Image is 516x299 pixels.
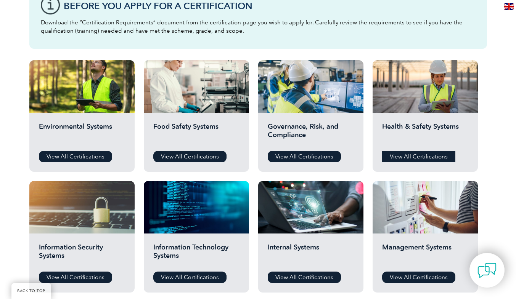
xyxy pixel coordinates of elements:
h2: Management Systems [382,243,468,266]
h2: Internal Systems [268,243,354,266]
h2: Governance, Risk, and Compliance [268,122,354,145]
a: View All Certifications [153,272,227,283]
a: View All Certifications [39,272,112,283]
h2: Health & Safety Systems [382,122,468,145]
img: en [504,3,514,10]
h2: Information Technology Systems [153,243,240,266]
a: View All Certifications [382,272,455,283]
p: Download the “Certification Requirements” document from the certification page you wish to apply ... [41,18,476,35]
h2: Environmental Systems [39,122,125,145]
a: View All Certifications [268,272,341,283]
a: View All Certifications [382,151,455,162]
a: View All Certifications [153,151,227,162]
h2: Information Security Systems [39,243,125,266]
h2: Food Safety Systems [153,122,240,145]
img: contact-chat.png [477,261,497,280]
a: BACK TO TOP [11,283,51,299]
h3: Before You Apply For a Certification [64,1,476,11]
a: View All Certifications [268,151,341,162]
a: View All Certifications [39,151,112,162]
